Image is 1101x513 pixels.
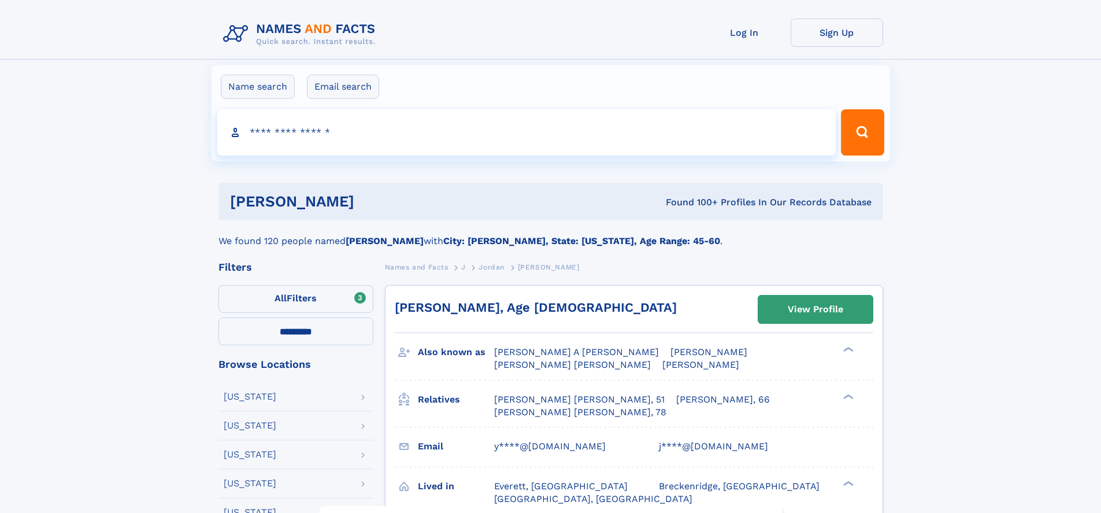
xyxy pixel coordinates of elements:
a: View Profile [758,296,873,323]
div: View Profile [788,296,843,323]
a: [PERSON_NAME] [PERSON_NAME], 51 [494,393,665,406]
a: [PERSON_NAME] [PERSON_NAME], 78 [494,406,666,419]
b: City: [PERSON_NAME], State: [US_STATE], Age Range: 45-60 [443,235,720,246]
span: [PERSON_NAME] [670,346,747,357]
div: [US_STATE] [224,392,276,401]
div: ❯ [840,393,854,400]
div: Found 100+ Profiles In Our Records Database [510,196,872,209]
label: Email search [307,75,379,99]
label: Filters [218,285,373,313]
a: Names and Facts [385,260,448,274]
h3: Relatives [418,390,494,409]
button: Search Button [841,109,884,156]
h3: Lived in [418,477,494,496]
span: J [461,263,466,271]
span: Jordan [479,263,505,271]
a: J [461,260,466,274]
div: ❯ [840,346,854,353]
input: search input [217,109,836,156]
span: Everett, [GEOGRAPHIC_DATA] [494,481,628,492]
span: All [275,293,287,304]
span: [GEOGRAPHIC_DATA], [GEOGRAPHIC_DATA] [494,493,692,504]
div: [US_STATE] [224,450,276,459]
div: We found 120 people named with . [218,220,883,248]
span: [PERSON_NAME] [518,263,580,271]
label: Name search [221,75,295,99]
a: Jordan [479,260,505,274]
a: Sign Up [791,19,883,47]
a: [PERSON_NAME], 66 [676,393,770,406]
span: [PERSON_NAME] [662,359,739,370]
img: Logo Names and Facts [218,19,385,50]
span: [PERSON_NAME] [PERSON_NAME] [494,359,651,370]
b: [PERSON_NAME] [346,235,424,246]
div: Browse Locations [218,359,373,370]
h3: Also known as [418,342,494,362]
h1: [PERSON_NAME] [230,194,510,209]
a: [PERSON_NAME], Age [DEMOGRAPHIC_DATA] [395,300,677,315]
span: [PERSON_NAME] A [PERSON_NAME] [494,346,659,357]
a: Log In [698,19,791,47]
div: [US_STATE] [224,479,276,488]
span: Breckenridge, [GEOGRAPHIC_DATA] [659,481,820,492]
div: [US_STATE] [224,421,276,430]
div: Filters [218,262,373,272]
h3: Email [418,437,494,456]
div: ❯ [840,479,854,487]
